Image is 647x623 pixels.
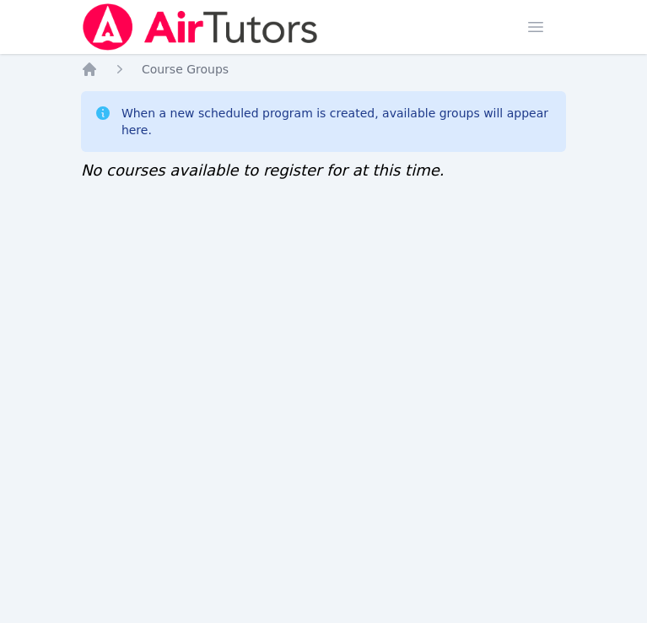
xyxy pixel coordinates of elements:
[81,161,445,179] span: No courses available to register for at this time.
[81,61,566,78] nav: Breadcrumb
[121,105,553,138] div: When a new scheduled program is created, available groups will appear here.
[81,3,320,51] img: Air Tutors
[142,62,229,76] span: Course Groups
[142,61,229,78] a: Course Groups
